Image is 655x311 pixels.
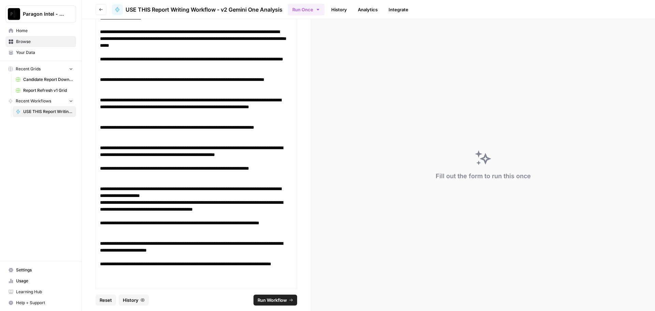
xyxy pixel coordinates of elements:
span: Recent Workflows [16,98,51,104]
a: USE THIS Report Writing Workflow - v2 Gemini One Analysis [13,106,76,117]
a: Integrate [384,4,412,15]
span: Browse [16,39,73,45]
a: Candidate Report Download Sheet [13,74,76,85]
span: Reset [100,297,112,303]
button: Reset [96,295,116,306]
button: Recent Workflows [5,96,76,106]
a: USE THIS Report Writing Workflow - v2 Gemini One Analysis [112,4,282,15]
span: Usage [16,278,73,284]
span: Run Workflow [258,297,287,303]
span: Learning Hub [16,289,73,295]
span: Candidate Report Download Sheet [23,76,73,83]
span: History [123,297,139,303]
span: USE THIS Report Writing Workflow - v2 Gemini One Analysis [23,109,73,115]
a: Your Data [5,47,76,58]
div: Fill out the form to run this once [436,171,531,181]
a: Usage [5,275,76,286]
button: Run Workflow [253,295,297,306]
button: History [119,295,149,306]
button: Workspace: Paragon Intel - Bill / Ty / Colby R&D [5,5,76,23]
button: Run Once [288,4,324,15]
span: Paragon Intel - Bill / Ty / [PERSON_NAME] R&D [23,11,64,17]
a: Analytics [354,4,382,15]
a: Home [5,25,76,36]
a: Browse [5,36,76,47]
a: Report Refresh v1 Grid [13,85,76,96]
span: USE THIS Report Writing Workflow - v2 Gemini One Analysis [126,5,282,14]
a: History [327,4,351,15]
span: Home [16,28,73,34]
a: Settings [5,265,76,275]
span: Recent Grids [16,66,41,72]
span: Your Data [16,50,73,56]
img: Paragon Intel - Bill / Ty / Colby R&D Logo [8,8,20,20]
a: Learning Hub [5,286,76,297]
button: Help + Support [5,297,76,308]
span: Help + Support [16,300,73,306]
span: Settings [16,267,73,273]
button: Recent Grids [5,64,76,74]
span: Report Refresh v1 Grid [23,87,73,94]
